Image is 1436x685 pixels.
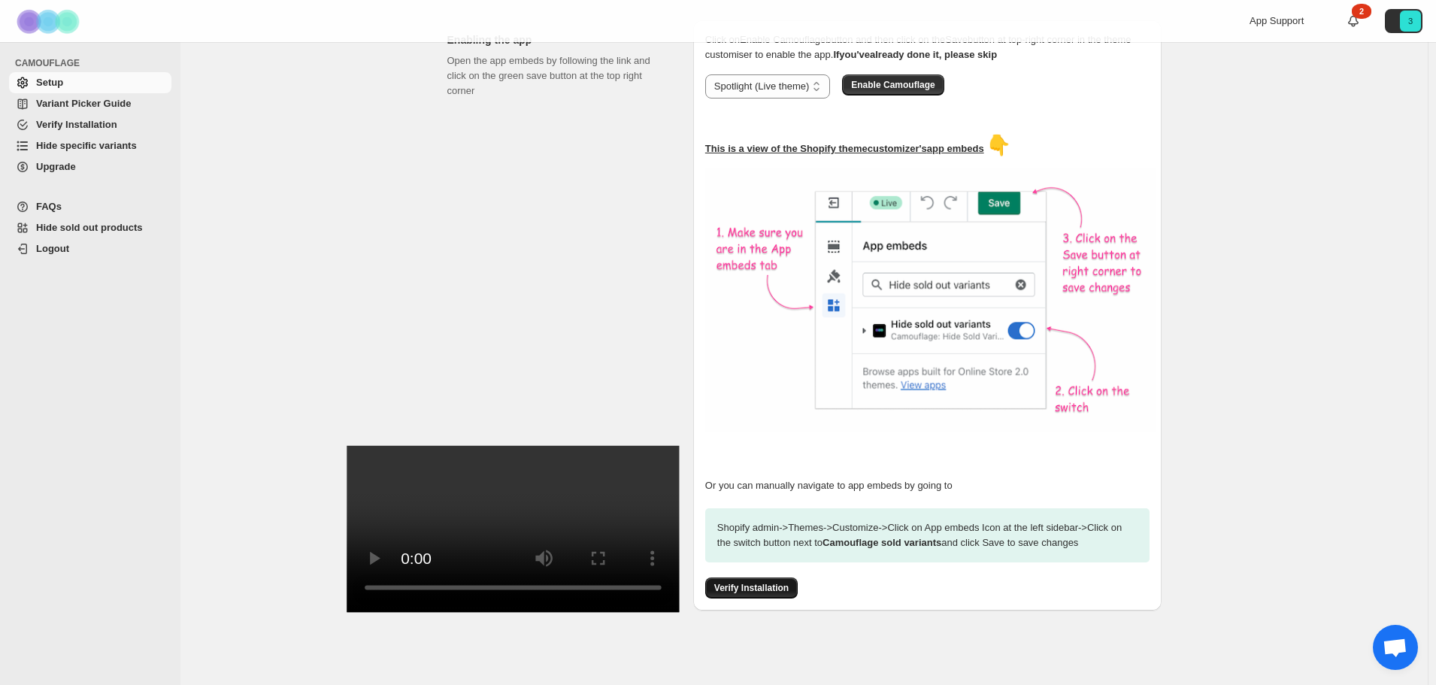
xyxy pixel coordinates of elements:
[9,114,171,135] a: Verify Installation
[705,168,1156,432] img: camouflage-enable
[9,217,171,238] a: Hide sold out products
[851,79,935,91] span: Enable Camouflage
[9,135,171,156] a: Hide specific variants
[9,93,171,114] a: Variant Picker Guide
[9,196,171,217] a: FAQs
[1408,17,1413,26] text: 3
[705,478,1150,493] p: Or you can manually navigate to app embeds by going to
[705,32,1150,62] p: Click on Enable Camouflage button and then click on the Save button at top-right corner in the th...
[1385,9,1422,33] button: Avatar with initials 3
[36,222,143,233] span: Hide sold out products
[36,77,63,88] span: Setup
[823,537,941,548] strong: Camouflage sold variants
[15,57,173,69] span: CAMOUFLAGE
[833,49,997,60] b: If you've already done it, please skip
[1250,15,1304,26] span: App Support
[36,98,131,109] span: Variant Picker Guide
[36,161,76,172] span: Upgrade
[705,582,798,593] a: Verify Installation
[705,143,984,154] u: This is a view of the Shopify theme customizer's app embeds
[9,238,171,259] a: Logout
[36,243,69,254] span: Logout
[842,79,944,90] a: Enable Camouflage
[842,74,944,95] button: Enable Camouflage
[36,140,137,151] span: Hide specific variants
[1373,625,1418,670] div: Open chat
[9,156,171,177] a: Upgrade
[714,582,789,594] span: Verify Installation
[1352,4,1371,19] div: 2
[705,508,1150,562] p: Shopify admin -> Themes -> Customize -> Click on App embeds Icon at the left sidebar -> Click on ...
[347,446,680,612] video: Enable Camouflage in theme app embeds
[447,53,669,590] div: Open the app embeds by following the link and click on the green save button at the top right corner
[9,72,171,93] a: Setup
[1400,11,1421,32] span: Avatar with initials 3
[986,134,1010,156] span: 👇
[36,119,117,130] span: Verify Installation
[705,577,798,599] button: Verify Installation
[1346,14,1361,29] a: 2
[12,1,87,42] img: Camouflage
[36,201,62,212] span: FAQs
